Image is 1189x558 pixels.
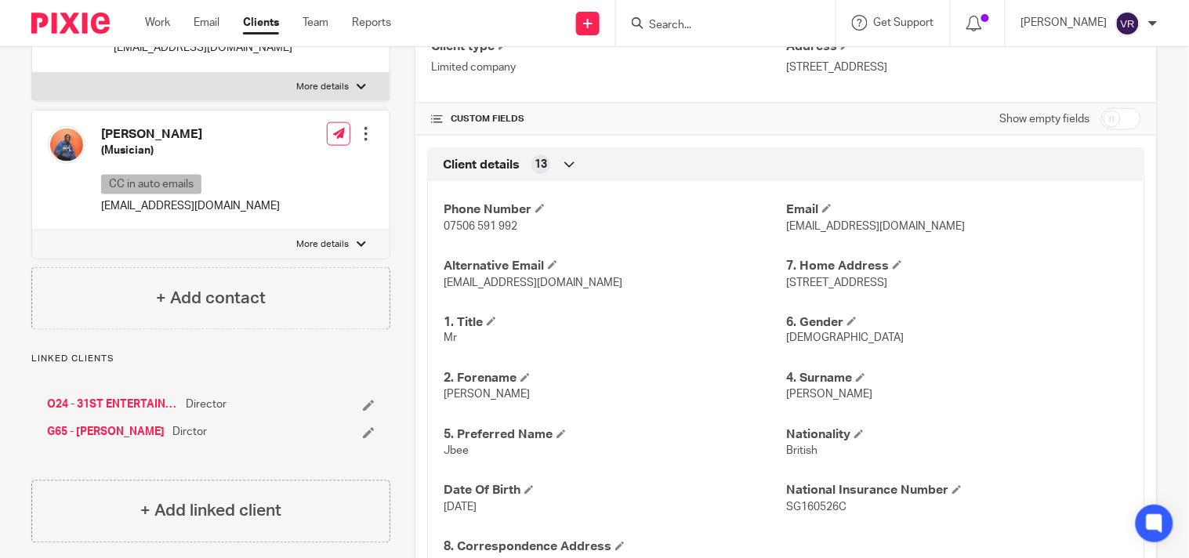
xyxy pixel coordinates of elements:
span: 07506 591 992 [444,221,517,232]
span: [STREET_ADDRESS] [786,277,887,288]
label: Show empty fields [1000,111,1090,127]
p: [EMAIL_ADDRESS][DOMAIN_NAME] [114,40,292,56]
span: SG160526C [786,502,846,513]
span: [EMAIL_ADDRESS][DOMAIN_NAME] [786,221,965,232]
span: Jbee [444,446,469,457]
p: [EMAIL_ADDRESS][DOMAIN_NAME] [101,198,280,214]
p: More details [296,238,349,251]
h4: 7. Home Address [786,258,1129,274]
img: svg%3E [1115,11,1140,36]
h4: Date Of Birth [444,483,786,499]
h4: 4. Surname [786,371,1129,387]
h5: (Musician) [101,143,280,158]
a: Work [145,15,170,31]
p: CC in auto emails [101,175,201,194]
img: Kyle%20Joshua%20Grant-Konadu%20(JBee).jpg [48,126,85,164]
span: [PERSON_NAME] [444,390,530,400]
span: Director [186,397,227,413]
a: Team [303,15,328,31]
h4: Email [786,201,1129,218]
img: Pixie [31,13,110,34]
span: Mr [444,333,457,344]
span: 13 [535,157,547,172]
span: Client details [443,157,520,173]
span: Get Support [874,17,934,28]
h4: National Insurance Number [786,483,1129,499]
h4: Nationality [786,427,1129,444]
h4: 8. Correspondence Address [444,539,786,556]
h4: Alternative Email [444,258,786,274]
span: [EMAIL_ADDRESS][DOMAIN_NAME] [444,277,622,288]
span: Dirctor [172,425,207,440]
input: Search [647,19,788,33]
h4: 2. Forename [444,371,786,387]
p: [PERSON_NAME] [1021,15,1107,31]
h4: Phone Number [444,201,786,218]
a: Reports [352,15,391,31]
h4: + Add linked client [140,499,281,524]
span: British [786,446,817,457]
a: Email [194,15,219,31]
p: Linked clients [31,353,390,366]
h4: 5. Preferred Name [444,427,786,444]
h4: [PERSON_NAME] [101,126,280,143]
p: [STREET_ADDRESS] [786,60,1141,75]
a: Clients [243,15,279,31]
a: O24 - 31ST ENTERTAINMENT LIMITED [47,397,178,413]
h4: CUSTOM FIELDS [431,113,786,125]
h4: 6. Gender [786,314,1129,331]
p: More details [296,81,349,93]
a: G65 - [PERSON_NAME] [47,425,165,440]
h4: + Add contact [156,286,266,310]
p: Limited company [431,60,786,75]
span: [DATE] [444,502,477,513]
span: [PERSON_NAME] [786,390,872,400]
h4: 1. Title [444,314,786,331]
span: [DEMOGRAPHIC_DATA] [786,333,904,344]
